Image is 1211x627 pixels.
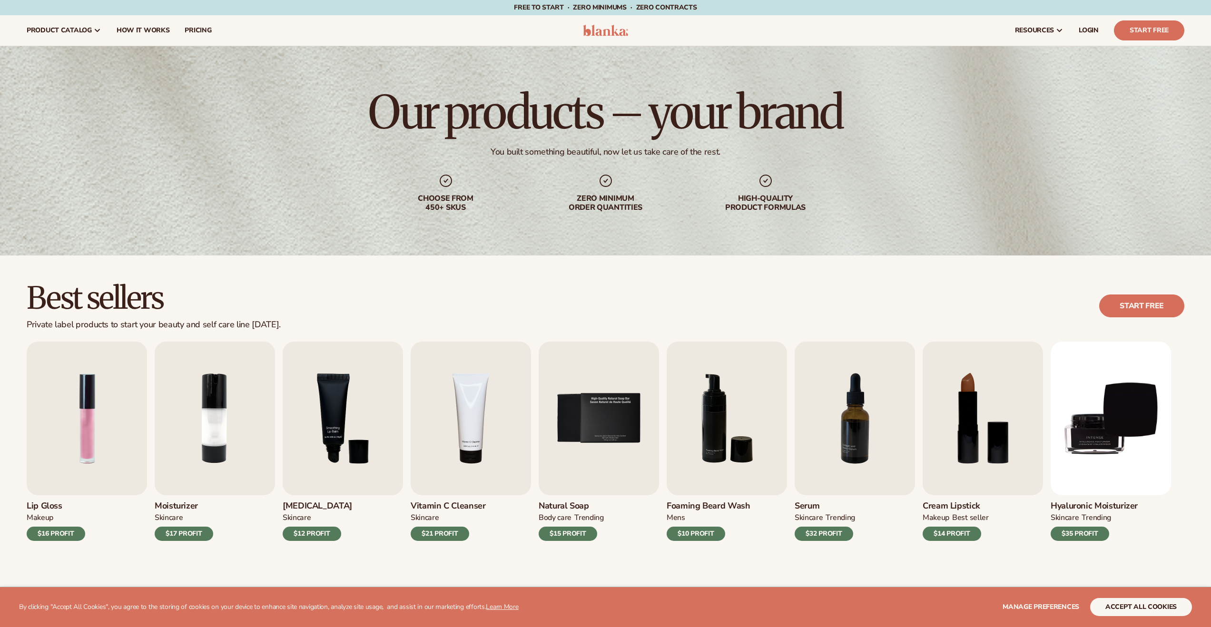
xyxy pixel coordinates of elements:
h3: Hyaluronic moisturizer [1051,501,1138,511]
div: TRENDING [1082,513,1111,523]
div: SKINCARE [795,513,823,523]
div: SKINCARE [1051,513,1079,523]
a: 8 / 9 [923,342,1043,541]
div: $10 PROFIT [667,527,725,541]
div: MAKEUP [923,513,949,523]
a: Start free [1099,294,1184,317]
span: resources [1015,27,1054,34]
h3: Moisturizer [155,501,213,511]
a: 6 / 9 [667,342,787,541]
img: logo [583,25,628,36]
span: Manage preferences [1003,602,1079,611]
div: SKINCARE [283,513,311,523]
p: By clicking "Accept All Cookies", you agree to the storing of cookies on your device to enhance s... [19,603,519,611]
a: 7 / 9 [795,342,915,541]
h2: Best sellers [27,282,281,314]
a: resources [1007,15,1071,46]
button: accept all cookies [1090,598,1192,616]
h3: Foaming beard wash [667,501,750,511]
h3: [MEDICAL_DATA] [283,501,352,511]
button: Manage preferences [1003,598,1079,616]
div: $14 PROFIT [923,527,981,541]
h3: Lip Gloss [27,501,85,511]
a: 5 / 9 [539,342,659,541]
div: BEST SELLER [952,513,989,523]
div: Skincare [411,513,439,523]
div: $15 PROFIT [539,527,597,541]
div: $16 PROFIT [27,527,85,541]
h3: Natural Soap [539,501,604,511]
h3: Vitamin C Cleanser [411,501,486,511]
span: product catalog [27,27,92,34]
div: $32 PROFIT [795,527,853,541]
a: LOGIN [1071,15,1106,46]
a: 2 / 9 [155,342,275,541]
h3: Serum [795,501,855,511]
span: Free to start · ZERO minimums · ZERO contracts [514,3,697,12]
div: $17 PROFIT [155,527,213,541]
a: product catalog [19,15,109,46]
div: Zero minimum order quantities [545,194,667,212]
a: 1 / 9 [27,342,147,541]
div: mens [667,513,685,523]
a: Start Free [1114,20,1184,40]
a: Learn More [486,602,518,611]
div: $35 PROFIT [1051,527,1109,541]
span: pricing [185,27,211,34]
h1: Our products – your brand [368,89,842,135]
div: TRENDING [574,513,603,523]
div: $21 PROFIT [411,527,469,541]
a: 4 / 9 [411,342,531,541]
h3: Cream Lipstick [923,501,989,511]
a: pricing [177,15,219,46]
span: LOGIN [1079,27,1099,34]
div: Choose from 450+ Skus [385,194,507,212]
a: 3 / 9 [283,342,403,541]
div: You built something beautiful, now let us take care of the rest. [491,147,720,157]
a: 9 / 9 [1051,342,1171,541]
div: SKINCARE [155,513,183,523]
a: How It Works [109,15,177,46]
div: Private label products to start your beauty and self care line [DATE]. [27,320,281,330]
div: BODY Care [539,513,571,523]
div: $12 PROFIT [283,527,341,541]
span: How It Works [117,27,170,34]
div: TRENDING [826,513,855,523]
div: MAKEUP [27,513,53,523]
div: High-quality product formulas [705,194,827,212]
